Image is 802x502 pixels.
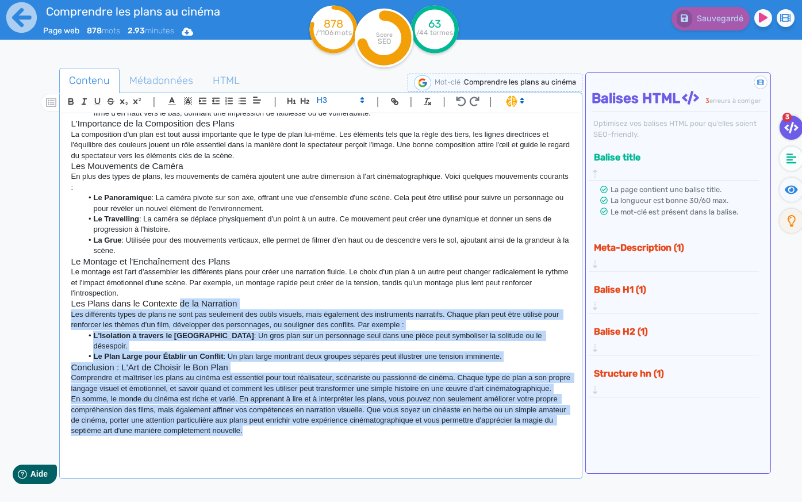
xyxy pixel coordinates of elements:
[152,94,155,109] span: |
[274,94,277,109] span: |
[43,2,284,21] input: title
[464,78,576,86] span: Comprendre les plans au cinéma
[611,185,722,194] span: La page contient une balise title.
[428,17,441,30] tspan: 63
[87,26,120,36] span: mots
[203,68,250,94] a: HTML
[93,331,254,340] strong: L'Isolation à travers le [GEOGRAPHIC_DATA]
[71,161,571,171] h3: Les Mouvements de Caméra
[410,94,413,109] span: |
[120,68,203,94] a: Métadonnées
[60,65,119,96] span: Contenu
[93,193,151,202] strong: Le Panoramique
[71,171,571,193] p: En plus des types de plans, les mouvements de caméra ajoutent une autre dimension à l'art cinémat...
[590,322,749,341] button: Balise H2 (1)
[82,351,571,362] li: : Un plan large montrant deux groupes séparés peut illustrer une tension imminente.
[82,235,571,256] li: : Utilisée pour des mouvements verticaux, elle permet de filmer d'en haut ou de descendre vers le...
[71,309,571,331] p: Les différents types de plans ne sont pas seulement des outils visuels, mais également des instru...
[316,29,352,37] tspan: /1106 mots
[120,65,202,96] span: Métadonnées
[82,214,571,235] li: : La caméra se déplace physiquement d'un point à un autre. Ce mouvement peut créer une dynamique ...
[590,280,757,313] div: Balise H1 (1)
[590,280,749,299] button: Balise H1 (1)
[128,26,145,36] b: 2.93
[249,93,265,107] span: Aligment
[204,65,249,96] span: HTML
[93,352,223,361] strong: Le Plan Large pour Établir un Conflit
[378,37,391,45] tspan: SEO
[489,94,492,109] span: |
[443,94,446,109] span: |
[71,373,571,394] p: Comprendre et maîtriser les plans au cinéma est essentiel pour tout réalisateur, scénariste ou pa...
[590,148,749,167] button: Balise title
[590,238,749,257] button: Meta-Description (1)
[93,236,121,244] strong: La Grue
[709,97,761,105] span: erreurs à corriger
[590,238,757,271] div: Meta-Description (1)
[82,331,571,352] li: : Un gros plan sur un personnage seul dans une pièce peut symboliser la solitude ou le désespoir.
[435,78,464,86] span: Mot-clé :
[501,94,528,108] span: I.Assistant
[71,256,571,267] h3: Le Montage et l'Enchaînement des Plans
[611,196,728,205] span: La longueur est bonne 30/60 max.
[87,26,102,36] b: 878
[611,208,738,216] span: Le mot-clé est présent dans la balise.
[128,26,174,36] span: minutes
[71,129,571,161] p: La composition d'un plan est tout aussi importante que le type de plan lui-même. Les éléments tel...
[71,394,571,436] p: En somme, le monde du cinéma est riche et varié. En apprenant à lire et à interpréter les plans, ...
[93,214,139,223] strong: Le Travelling
[590,322,757,355] div: Balise H2 (1)
[671,7,750,30] button: Sauvegardé
[705,97,709,105] span: 3
[71,118,571,129] h3: L'Importance de la Composition des Plans
[590,148,757,181] div: Balise title
[414,75,431,90] img: google-serp-logo.png
[376,31,393,39] tspan: Score
[592,90,768,107] h4: Balises HTML
[377,94,379,109] span: |
[324,17,343,30] tspan: 878
[782,113,792,122] span: 3
[43,26,79,36] span: Page web
[592,118,768,140] div: Optimisez vos balises HTML pour qu’elles soient SEO-friendly.
[590,364,757,397] div: Structure hn (1)
[71,267,571,298] p: Le montage est l'art d'assembler les différents plans pour créer une narration fluide. Le choix d...
[590,364,749,383] button: Structure hn (1)
[59,68,120,94] a: Contenu
[416,29,454,37] tspan: /44 termes
[71,362,571,373] h3: Conclusion : L'Art de Choisir le Bon Plan
[71,298,571,309] h3: Les Plans dans le Contexte de la Narration
[82,193,571,214] li: : La caméra pivote sur son axe, offrant une vue d'ensemble d'une scène. Cela peut être utilisé po...
[697,14,743,24] span: Sauvegardé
